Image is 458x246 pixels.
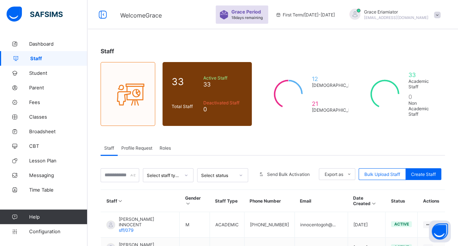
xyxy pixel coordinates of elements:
td: [DATE] [348,212,385,238]
span: Export as [325,172,343,177]
span: [PERSON_NAME] INNOCENT [119,216,174,227]
span: active [394,222,409,227]
span: 12 [312,75,361,82]
button: Open asap [429,220,451,242]
span: Messaging [29,172,87,178]
i: Sort in Ascending Order [185,201,191,206]
div: Total Staff [170,102,201,111]
div: Select status [201,173,235,178]
span: Help [29,214,87,220]
span: Staff [30,55,87,61]
td: [PHONE_NUMBER] [244,212,294,238]
span: Profile Request [121,145,152,151]
span: [DEMOGRAPHIC_DATA] [312,107,361,113]
div: GraceEriamiator [342,9,444,21]
span: Dashboard [29,41,87,47]
th: Date Created [348,190,385,212]
th: Gender [180,190,210,212]
span: Staff [101,47,114,55]
th: Actions [418,190,445,212]
span: Welcome Grace [120,12,162,19]
span: Grace Period [231,9,261,15]
img: sticker-purple.71386a28dfed39d6af7621340158ba97.svg [219,10,228,19]
span: Deactivated Staff [203,100,243,105]
span: Time Table [29,187,87,193]
span: Send Bulk Activation [267,172,310,177]
span: Active Staff [203,75,243,81]
span: Lesson Plan [29,158,87,164]
div: Select staff type [147,173,180,178]
span: 18 days remaining [231,15,263,20]
span: session/term information [275,12,335,18]
th: Email [294,190,348,212]
span: Non Academic Staff [408,100,436,117]
span: 0 [203,105,243,113]
span: 0 [408,93,436,100]
i: Sort in Ascending Order [117,198,124,204]
th: Phone Number [244,190,294,212]
span: 21 [312,100,361,107]
th: Staff Type [210,190,244,212]
span: Grace Eriamiator [364,9,428,15]
i: Sort in Ascending Order [371,201,377,206]
span: [EMAIL_ADDRESS][DOMAIN_NAME] [364,15,428,20]
span: Student [29,70,87,76]
th: Staff [101,190,180,212]
span: Academic Staff [408,78,436,89]
span: Parent [29,85,87,91]
span: 33 [203,81,243,88]
th: Status [385,190,418,212]
td: innocentogoh@... [294,212,348,238]
td: M [180,212,210,238]
span: Bulk Upload Staff [364,172,400,177]
img: safsims [7,7,63,22]
span: Roles [160,145,171,151]
span: 33 [172,76,200,87]
span: 33 [408,71,436,78]
span: Broadsheet [29,128,87,134]
span: [DEMOGRAPHIC_DATA] [312,82,361,88]
span: Classes [29,114,87,120]
span: Staff [104,145,114,151]
span: Create Staff [411,172,436,177]
span: Configuration [29,228,87,234]
span: sff/079 [119,227,133,233]
td: ACADEMIC [210,212,244,238]
span: CBT [29,143,87,149]
span: Fees [29,99,87,105]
